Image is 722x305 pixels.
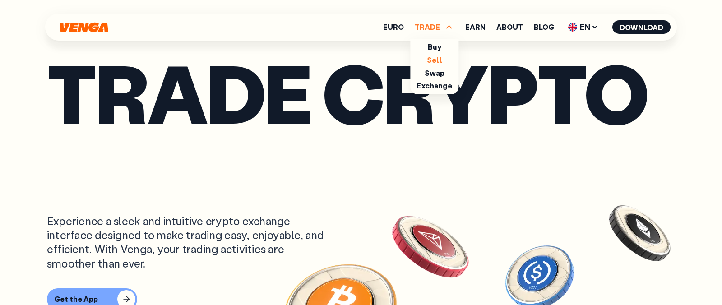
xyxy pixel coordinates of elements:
span: m [97,127,166,196]
span: t [294,127,343,196]
div: Get the App [54,295,98,304]
span: EN [565,20,602,34]
a: Swap [425,68,445,78]
span: TRADE [415,23,440,31]
button: Download [612,20,671,34]
span: o [230,127,294,196]
a: Sell [427,55,442,65]
span: h [343,127,397,196]
img: TRX [388,204,473,290]
span: l [397,127,440,196]
div: Experience a sleek and intuitive crypto exchange interface designed to make trading easy, enjoyab... [47,214,332,270]
img: flag-uk [568,23,577,32]
span: s [47,127,97,196]
img: ETH [607,201,672,266]
svg: Home [59,22,109,32]
a: Blog [534,23,554,31]
h1: Trade crypto [47,58,675,196]
span: TRADE [415,22,454,32]
a: Earn [465,23,486,31]
a: Exchange [417,81,452,90]
a: Buy [428,42,441,51]
span: o [167,127,230,196]
a: Euro [383,23,404,31]
span: y [440,127,495,196]
a: About [496,23,523,31]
